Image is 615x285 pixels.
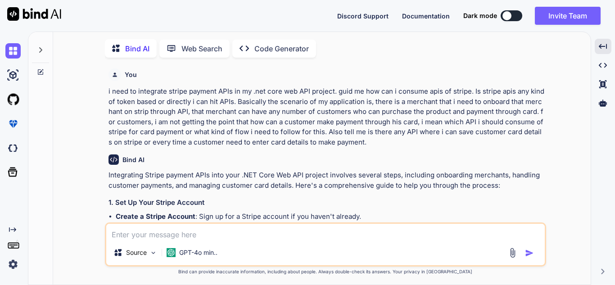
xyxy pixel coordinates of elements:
img: ai-studio [5,68,21,83]
span: Documentation [402,12,450,20]
button: Invite Team [535,7,601,25]
img: darkCloudIdeIcon [5,140,21,156]
img: chat [5,43,21,59]
img: settings [5,257,21,272]
img: Pick Models [149,249,157,257]
button: Documentation [402,11,450,21]
img: GPT-4o mini [167,248,176,257]
img: icon [525,249,534,258]
p: Code Generator [254,43,309,54]
button: Discord Support [337,11,389,21]
p: Bind AI [125,43,149,54]
p: Bind can provide inaccurate information, including about people. Always double-check its answers.... [105,268,546,275]
img: Bind AI [7,7,61,21]
p: Integrating Stripe payment APIs into your .NET Core Web API project involves several steps, inclu... [109,170,544,190]
strong: Get API Keys [116,222,158,231]
p: Web Search [181,43,222,54]
img: githubLight [5,92,21,107]
img: premium [5,116,21,131]
li: : In your Stripe dashboard, navigate to the Developers section to find your API keys (Publishable... [116,222,544,232]
p: i need to integrate stripe payment APIs in my .net core web API project. guid me how can i consum... [109,86,544,147]
p: GPT-4o min.. [179,248,217,257]
h3: 1. Set Up Your Stripe Account [109,198,544,208]
img: attachment [507,248,518,258]
h6: You [125,70,137,79]
span: Dark mode [463,11,497,20]
span: Discord Support [337,12,389,20]
h6: Bind AI [122,155,145,164]
strong: Create a Stripe Account [116,212,195,221]
p: Source [126,248,147,257]
li: : Sign up for a Stripe account if you haven't already. [116,212,544,222]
